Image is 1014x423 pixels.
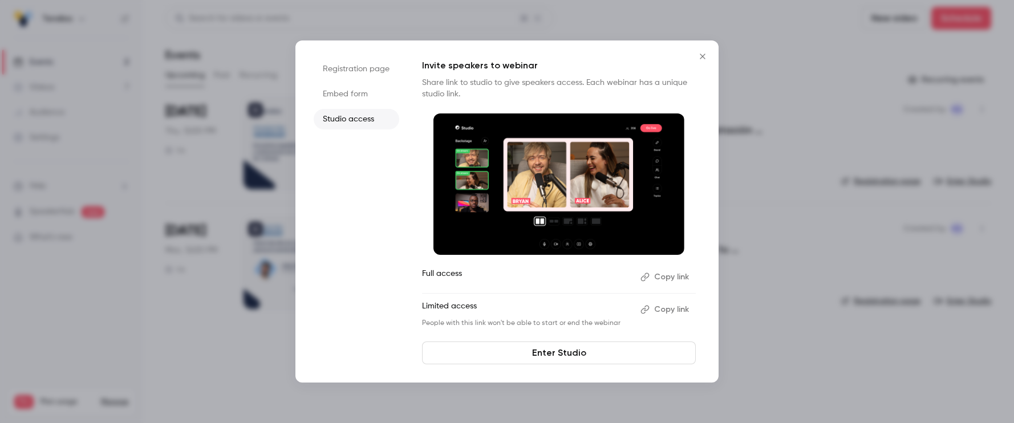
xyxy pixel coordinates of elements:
li: Embed form [314,84,399,104]
button: Copy link [636,300,696,319]
img: Invite speakers to webinar [433,113,684,255]
li: Studio access [314,109,399,129]
p: People with this link won't be able to start or end the webinar [422,319,631,328]
p: Full access [422,268,631,286]
li: Registration page [314,59,399,79]
p: Limited access [422,300,631,319]
button: Close [691,45,714,68]
p: Share link to studio to give speakers access. Each webinar has a unique studio link. [422,77,696,100]
a: Enter Studio [422,341,696,364]
p: Invite speakers to webinar [422,59,696,72]
button: Copy link [636,268,696,286]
